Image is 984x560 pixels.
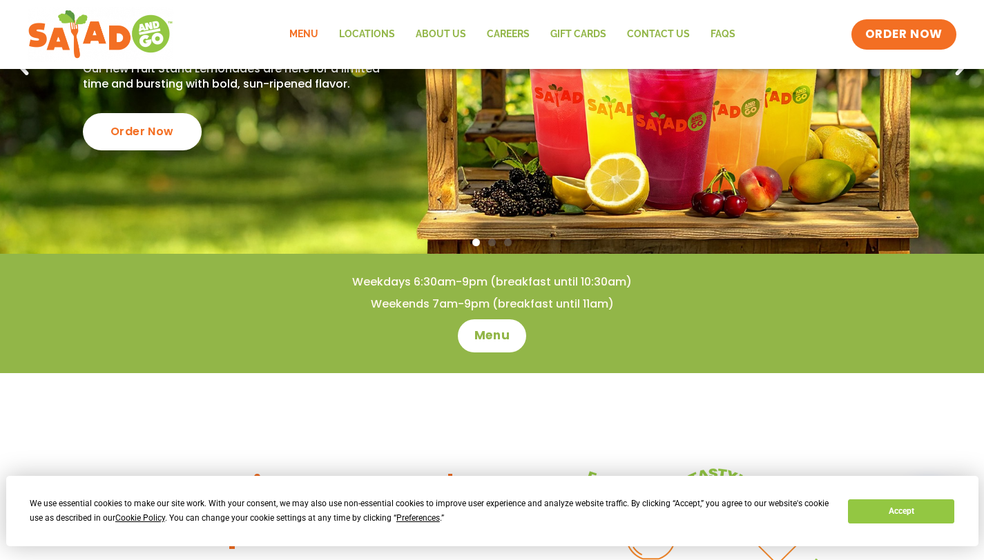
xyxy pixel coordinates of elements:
div: Order Now [83,113,202,150]
span: Cookie Policy [115,513,165,523]
span: Go to slide 3 [504,239,512,246]
div: We use essential cookies to make our site work. With your consent, we may also use non-essential ... [30,497,831,526]
p: Our new Fruit Stand Lemonades are here for a limited time and bursting with bold, sun-ripened fla... [83,61,380,92]
a: Menu [458,319,526,352]
span: Go to slide 2 [488,239,496,246]
a: FAQs [700,19,746,50]
a: About Us [405,19,476,50]
span: Preferences [396,513,440,523]
span: Menu [474,328,510,344]
a: Menu [279,19,329,50]
h4: Weekends 7am-9pm (breakfast until 11am) [28,297,956,312]
span: Go to slide 1 [472,239,480,246]
a: ORDER NOW [851,19,956,50]
span: ORDER NOW [865,26,943,43]
img: new-SAG-logo-768×292 [28,7,173,62]
h4: Weekdays 6:30am-9pm (breakfast until 10:30am) [28,274,956,290]
a: Careers [476,19,540,50]
a: GIFT CARDS [540,19,617,50]
h3: Good eating shouldn't be complicated. [106,468,492,551]
div: Cookie Consent Prompt [6,476,978,546]
a: Contact Us [617,19,700,50]
button: Accept [848,499,954,523]
nav: Menu [279,19,746,50]
a: Locations [329,19,405,50]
